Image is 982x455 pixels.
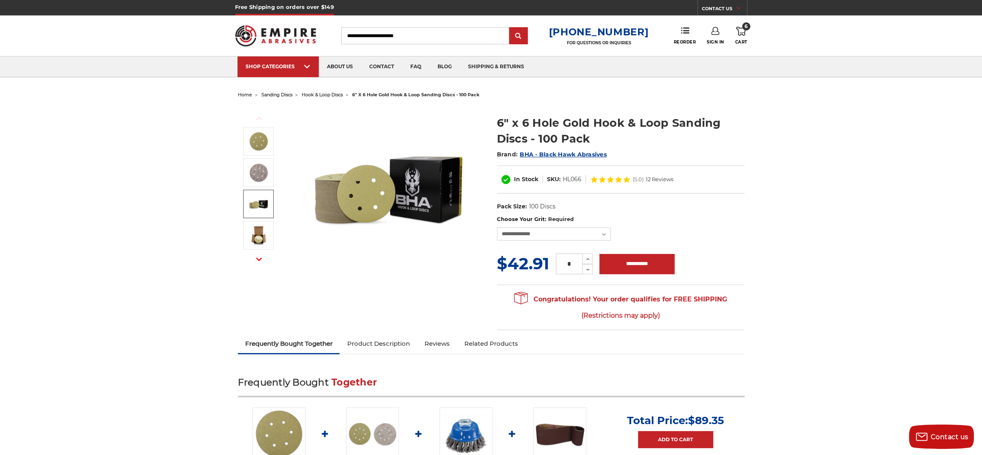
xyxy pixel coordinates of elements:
span: (5.0) [633,177,644,182]
span: Reorder [673,39,696,45]
label: Choose Your Grit: [497,215,745,223]
h1: 6" x 6 Hole Gold Hook & Loop Sanding Discs - 100 Pack [497,115,745,147]
span: In Stock [514,175,538,183]
span: Frequently Bought [238,377,329,388]
span: Sign In [707,39,724,45]
span: Cart [735,39,747,45]
button: Previous [249,110,269,127]
span: 6 [742,22,750,30]
a: [PHONE_NUMBER] [549,26,649,38]
a: Reviews [417,335,457,353]
a: Frequently Bought Together [238,335,340,353]
span: Congratulations! Your order qualifies for FREE SHIPPING [514,291,727,324]
img: Empire Abrasives [235,20,316,52]
a: CONTACT US [702,4,747,15]
a: contact [361,56,402,77]
a: home [238,92,252,97]
button: Next [249,251,269,268]
span: 6" x 6 hole gold hook & loop sanding discs - 100 pack [352,92,479,97]
a: 6 Cart [735,27,747,45]
img: velcro backed 6 hole sanding disc [248,162,269,183]
a: faq [402,56,429,77]
img: 6 inch hook & loop disc 6 VAC Hole [248,131,269,152]
a: shipping & returns [460,56,532,77]
div: SHOP CATEGORIES [246,63,311,69]
img: 6 inch hook & loop disc 6 VAC Hole [307,106,470,269]
img: 6 in x 6 hole sanding disc pack [248,194,269,214]
dt: Pack Size: [497,202,527,211]
dt: SKU: [547,175,561,184]
small: Required [548,216,573,222]
a: BHA - Black Hawk Abrasives [520,151,607,158]
span: Together [331,377,377,388]
p: Total Price: [627,414,724,427]
a: Product Description [340,335,417,353]
a: hook & loop discs [302,92,343,97]
a: Add to Cart [638,431,713,448]
a: blog [429,56,460,77]
input: Submit [510,28,527,44]
span: Brand: [497,151,518,158]
span: (Restrictions may apply) [514,308,727,323]
a: Related Products [457,335,525,353]
span: $89.35 [688,414,724,427]
a: about us [319,56,361,77]
span: 12 Reviews [646,177,673,182]
dd: 100 Discs [529,202,555,211]
a: Reorder [673,27,696,44]
button: Contact us [909,425,974,449]
a: sanding discs [261,92,292,97]
span: Contact us [931,433,969,441]
span: $42.91 [497,253,549,273]
img: 6 inch 6 hole hook and loop sanding disc [248,225,269,245]
dd: HL066 [563,175,581,184]
p: FOR QUESTIONS OR INQUIRIES [549,40,649,45]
